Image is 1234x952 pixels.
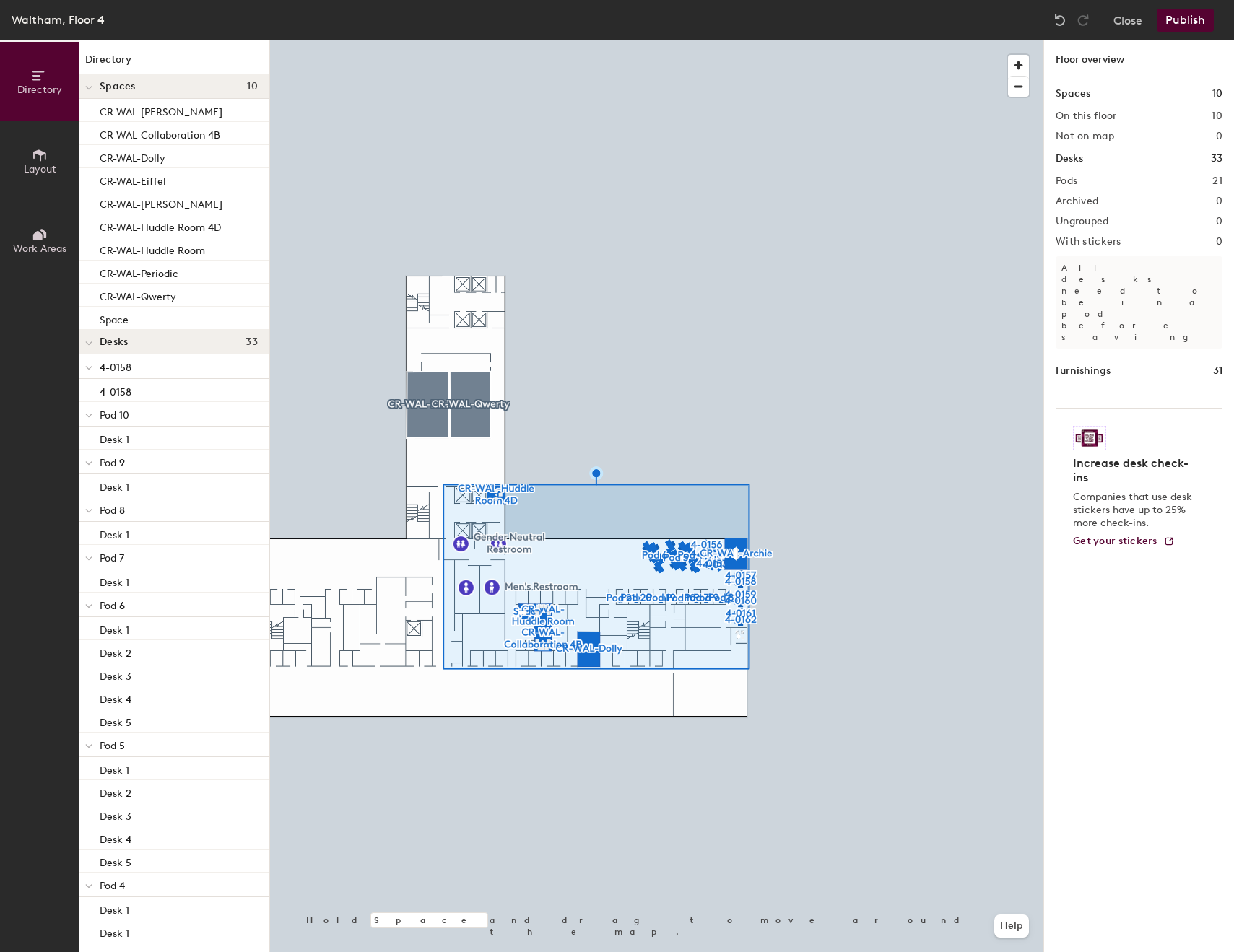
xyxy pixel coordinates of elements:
[100,760,129,777] p: Desk 1
[1053,13,1067,27] img: Undo
[100,552,124,564] span: Pod 7
[100,217,221,234] p: CR-WAL-Huddle Room 4D
[1056,110,1117,122] h2: On this floor
[100,287,176,303] p: CR-WAL-Qwerty
[994,914,1029,938] button: Help
[100,783,131,800] p: Desk 2
[100,525,129,541] p: Desk 1
[1216,196,1222,207] h2: 0
[1212,175,1222,187] h2: 21
[1073,456,1196,485] h4: Increase desk check-ins
[100,477,129,494] p: Desk 1
[1056,175,1077,187] h2: Pods
[1216,131,1222,142] h2: 0
[100,829,131,846] p: Desk 4
[1216,236,1222,248] h2: 0
[1076,13,1090,27] img: Redo
[100,194,222,211] p: CR-WAL-[PERSON_NAME]
[1157,9,1214,32] button: Publish
[100,125,220,141] p: CR-WAL-Collaboration 4B
[1213,363,1222,379] h1: 31
[1073,535,1157,547] span: Get your stickers
[100,336,128,348] span: Desks
[1056,196,1098,207] h2: Archived
[79,52,269,74] h1: Directory
[1073,536,1175,548] a: Get your stickers
[12,11,105,29] div: Waltham, Floor 4
[100,712,131,729] p: Desk 5
[1216,216,1222,227] h2: 0
[100,620,129,637] p: Desk 1
[100,880,125,892] span: Pod 4
[100,310,129,326] p: Space
[24,163,56,175] span: Layout
[100,263,178,280] p: CR-WAL-Periodic
[1056,363,1111,379] h1: Furnishings
[1056,236,1121,248] h2: With stickers
[100,900,129,917] p: Desk 1
[1056,256,1222,349] p: All desks need to be in a pod before saving
[100,240,205,257] p: CR-WAL-Huddle Room
[100,600,125,612] span: Pod 6
[100,666,131,683] p: Desk 3
[100,148,165,165] p: CR-WAL-Dolly
[100,740,125,752] span: Pod 5
[100,81,136,92] span: Spaces
[1056,86,1090,102] h1: Spaces
[1211,151,1222,167] h1: 33
[100,102,222,118] p: CR-WAL-[PERSON_NAME]
[100,362,131,374] span: 4-0158
[100,505,125,517] span: Pod 8
[100,923,129,940] p: Desk 1
[1056,216,1109,227] h2: Ungrouped
[247,81,258,92] span: 10
[100,429,129,446] p: Desk 1
[1113,9,1142,32] button: Close
[100,457,125,469] span: Pod 9
[100,171,166,188] p: CR-WAL-Eiffel
[100,689,131,706] p: Desk 4
[100,409,129,422] span: Pod 10
[1073,491,1196,530] p: Companies that use desk stickers have up to 25% more check-ins.
[1044,40,1234,74] h1: Floor overview
[1212,110,1222,122] h2: 10
[13,243,66,255] span: Work Areas
[100,382,131,398] p: 4-0158
[100,806,131,823] p: Desk 3
[100,643,131,660] p: Desk 2
[17,84,62,96] span: Directory
[246,336,258,348] span: 33
[100,852,131,869] p: Desk 5
[1056,131,1114,142] h2: Not on map
[1056,151,1083,167] h1: Desks
[1212,86,1222,102] h1: 10
[1073,426,1106,450] img: Sticker logo
[100,572,129,589] p: Desk 1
